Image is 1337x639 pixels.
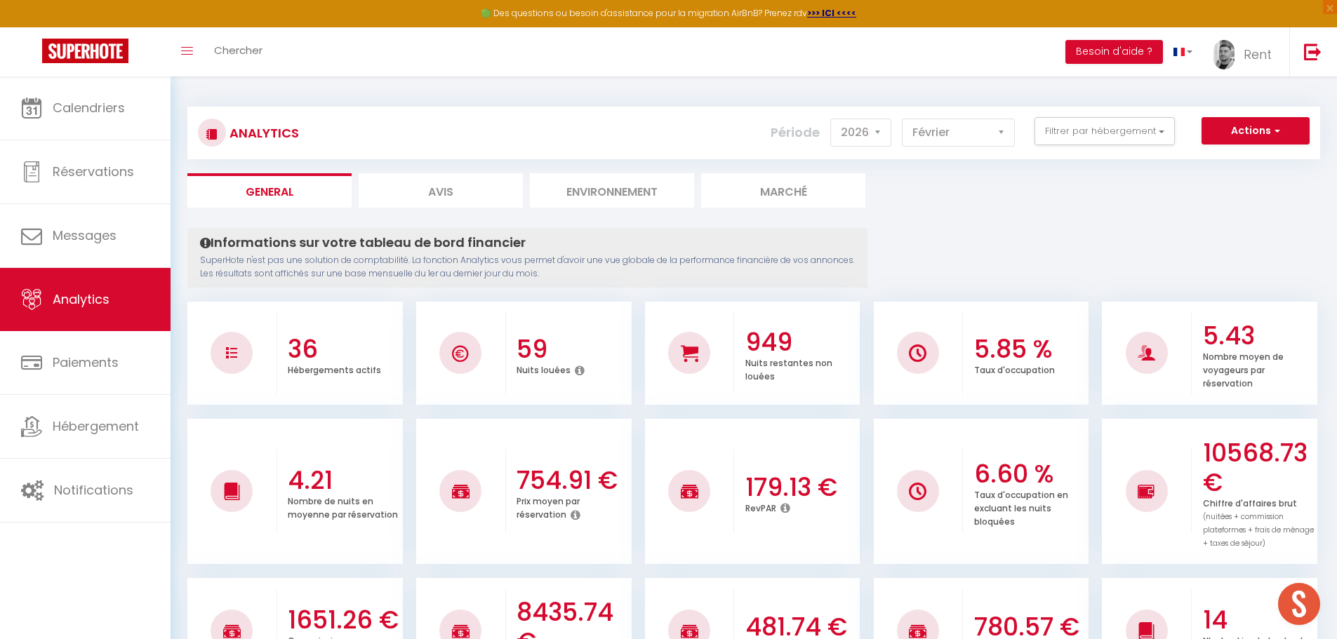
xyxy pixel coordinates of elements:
p: Nuits louées [517,361,571,376]
a: ... Rent [1203,27,1289,76]
h3: 36 [288,335,399,364]
li: General [187,173,352,208]
p: RevPAR [745,499,776,514]
span: Chercher [214,43,262,58]
button: Actions [1202,117,1310,145]
p: Nuits restantes non louées [745,354,832,382]
span: (nuitées + commission plateformes + frais de ménage + taxes de séjour) [1203,511,1314,549]
span: Notifications [54,481,133,499]
span: Réservations [53,163,134,180]
img: logout [1304,43,1322,60]
span: Messages [53,227,117,244]
a: Chercher [204,27,273,76]
h3: 14 [1203,605,1315,635]
button: Filtrer par hébergement [1035,117,1175,145]
h3: 179.13 € [745,473,857,502]
img: NO IMAGE [226,347,237,358]
span: Paiements [53,354,119,371]
p: Taux d'occupation [974,361,1055,376]
label: Période [771,117,820,148]
h3: 59 [517,335,628,364]
p: Hébergements actifs [288,361,381,376]
li: Marché [701,173,865,208]
h3: 949 [745,328,857,357]
p: Nombre de nuits en moyenne par réservation [288,492,398,520]
span: Rent [1244,46,1272,63]
h3: 5.85 % [974,335,1086,364]
img: ... [1213,40,1235,69]
h3: 10568.73 € [1203,438,1315,497]
img: NO IMAGE [1138,483,1155,499]
button: Besoin d'aide ? [1065,40,1163,64]
h3: 4.21 [288,466,399,495]
img: Super Booking [42,39,128,63]
span: Analytics [53,290,109,308]
p: Chiffre d'affaires brut [1203,495,1314,549]
h3: Analytics [226,117,299,149]
p: Nombre moyen de voyageurs par réservation [1203,348,1284,389]
h3: 5.43 [1203,321,1315,351]
h4: Informations sur votre tableau de bord financier [200,235,855,250]
li: Avis [359,173,523,208]
p: SuperHote n'est pas une solution de comptabilité. La fonction Analytics vous permet d'avoir une v... [200,254,855,281]
span: Hébergement [53,417,139,435]
div: Ouvrir le chat [1278,583,1320,625]
p: Prix moyen par réservation [517,492,580,520]
h3: 754.91 € [517,466,628,495]
img: NO IMAGE [909,483,926,500]
h3: 6.60 % [974,459,1086,489]
span: Calendriers [53,99,125,116]
h3: 1651.26 € [288,605,399,635]
li: Environnement [530,173,694,208]
a: >>> ICI <<<< [807,7,856,19]
p: Taux d'occupation en excluant les nuits bloquées [974,486,1068,527]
